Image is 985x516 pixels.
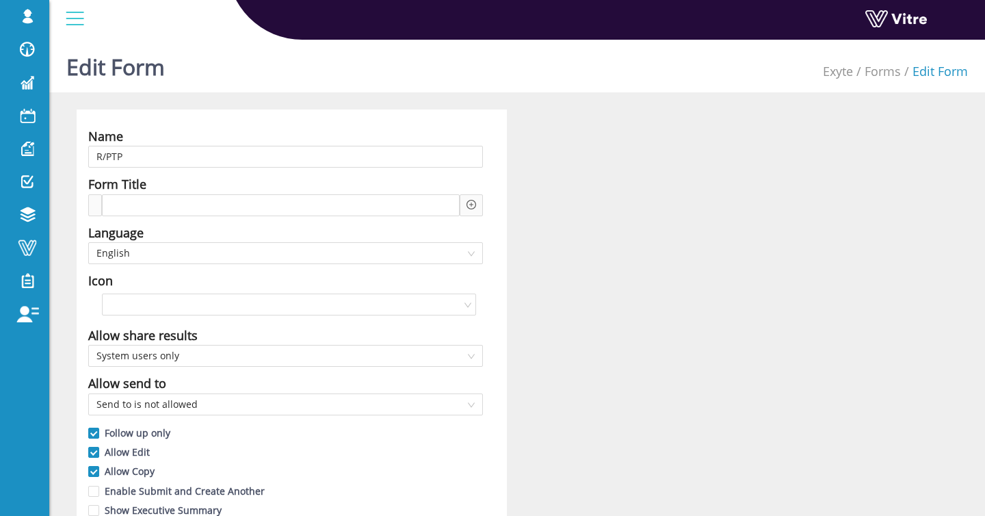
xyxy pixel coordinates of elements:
div: Allow share results [88,326,198,345]
a: Exyte [823,63,853,79]
div: Name [88,127,123,146]
span: Allow Copy [99,465,160,478]
span: English [96,243,475,263]
div: Allow send to [88,374,166,393]
h1: Edit Form [66,34,165,92]
div: Language [88,223,144,242]
span: Send to is not allowed [96,394,475,415]
li: Edit Form [901,62,968,81]
span: Follow up only [99,426,176,439]
div: Form Title [88,175,146,194]
div: Icon [88,271,113,290]
span: Enable Submit and Create Another [99,485,270,498]
span: plus-circle [467,200,476,209]
span: System users only [96,346,475,366]
input: Name [88,146,483,168]
span: Allow Edit [99,446,155,459]
a: Forms [865,63,901,79]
